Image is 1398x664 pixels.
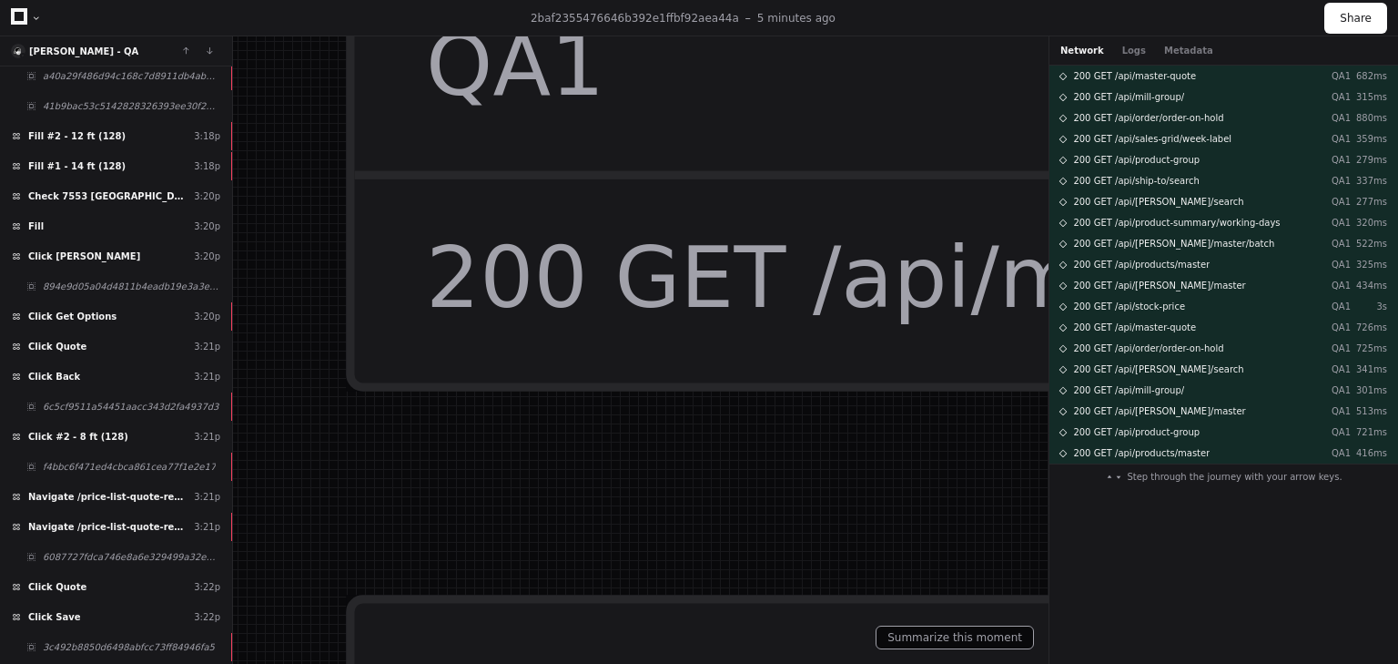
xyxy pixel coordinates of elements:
p: 320ms [1351,216,1387,230]
span: a40a29f486d94c168c7d8911db4abbcd [43,69,220,83]
span: 6087727fdca746e8a6e329499a32e05d [43,550,220,564]
p: QA1 [1300,195,1351,209]
span: 200 GET /api/sales-grid/week-label [1073,132,1231,146]
div: 3:20p [194,310,220,323]
p: 279ms [1351,153,1387,167]
div: 3:22p [194,610,220,624]
div: 3:20p [194,250,220,263]
p: QA1 [1300,174,1351,188]
span: 41b9bac53c5142828326393ee30f2501 [43,99,220,113]
p: QA1 [1300,216,1351,230]
div: 3:20p [194,220,220,233]
p: QA1 [1300,342,1351,355]
p: 3s [1351,300,1387,313]
span: 200 GET /api/order/order-on-hold [1073,342,1223,355]
a: [PERSON_NAME] - QA [29,46,138,56]
span: 200 GET /api/mill-group/ [1073,90,1184,104]
div: 3:18p [194,129,220,143]
p: QA1 [1300,321,1351,334]
span: 200 GET /api/product-summary/working-days [1073,216,1280,230]
div: 3:22p [194,580,220,594]
span: Click Quote [28,340,86,353]
p: QA1 [1300,425,1351,439]
p: 725ms [1351,342,1387,355]
p: QA1 [1300,383,1351,397]
span: 6c5cf9511a54451aacc343d2fa4937d3 [43,400,219,414]
p: 721ms [1351,425,1387,439]
span: Click Save [28,610,81,624]
p: 277ms [1351,195,1387,209]
span: 200 GET /api/products/master [1073,258,1210,271]
span: 894e9d05a04d4811b4eadb19e3a3e4d0 [43,280,220,293]
div: 3:18p [194,159,220,173]
p: 682ms [1351,69,1387,83]
p: 341ms [1351,363,1387,376]
p: 434ms [1351,279,1387,292]
div: 3:21p [194,340,220,353]
button: Metadata [1164,44,1213,57]
div: 3:21p [194,370,220,383]
p: QA1 [1300,111,1351,125]
p: QA1 [1300,258,1351,271]
span: 200 GET /api/[PERSON_NAME]/search [1073,363,1243,376]
p: 5 minutes ago [757,11,836,26]
span: 200 GET /api/mill-group/ [1073,383,1184,397]
p: 315ms [1351,90,1387,104]
span: Click Get Options [28,310,116,323]
span: Click #2 - 8 ft (128) [28,430,128,444]
p: 513ms [1351,404,1387,418]
p: QA1 [1300,300,1351,313]
span: 200 GET /api/order/order-on-hold [1073,111,1223,125]
p: 301ms [1351,383,1387,397]
span: Step through the journey with your arrow keys. [1127,470,1342,484]
span: 200 GET /api/[PERSON_NAME]/master [1073,404,1245,418]
span: Fill ​ [28,220,47,233]
p: QA1 [1300,279,1351,292]
p: 522ms [1351,237,1387,250]
div: 3:21p [194,430,220,444]
p: QA1 [1300,153,1351,167]
span: 200 GET /api/master-quote [1073,69,1196,83]
p: 325ms [1351,258,1387,271]
span: Check 7553 [GEOGRAPHIC_DATA] [28,189,187,203]
p: 337ms [1351,174,1387,188]
p: 359ms [1351,132,1387,146]
p: 416ms [1351,446,1387,460]
p: 726ms [1351,321,1387,334]
span: 200 GET /api/[PERSON_NAME]/search [1073,195,1243,209]
p: QA1 [1300,237,1351,250]
span: Fill #1 - 14 ft (128) [28,159,126,173]
button: Share [1324,3,1387,34]
span: 200 GET /api/stock-price [1073,300,1185,313]
span: Click [PERSON_NAME] [28,250,140,263]
div: 3:21p [194,490,220,504]
span: f4bbc6f471ed4cbca861cea77f1e2e17 [43,460,216,474]
span: 200 GET /api/[PERSON_NAME]/master [1073,279,1245,292]
span: 200 GET /api/[PERSON_NAME]/master/batch [1073,237,1274,250]
p: QA1 [1300,404,1351,418]
p: QA1 [1300,69,1351,83]
span: Click Quote [28,580,86,594]
button: Logs [1122,44,1146,57]
p: 880ms [1351,111,1387,125]
button: Summarize this moment [876,626,1034,649]
span: 200 GET /api/ship-to/search [1073,174,1200,188]
span: 2baf2355476646b392e1ffbf92aea44a [531,12,739,25]
button: Network [1060,44,1104,57]
span: 3c492b8850d6498abfcc73ff84946fa5 [43,640,215,654]
span: 200 GET /api/product-group [1073,153,1200,167]
p: QA1 [1300,363,1351,376]
span: Navigate /price-list-quote-review [28,520,187,534]
p: QA1 [1300,132,1351,146]
img: 14.svg [13,46,25,57]
p: QA1 [1300,90,1351,104]
span: Fill #2 - 12 ft (128) [28,129,126,143]
div: 3:20p [194,189,220,203]
div: 3:21p [194,520,220,534]
span: 200 GET /api/product-group [1073,425,1200,439]
span: 200 GET /api/products/master [1073,446,1210,460]
span: 200 GET /api/master-quote [1073,321,1196,334]
span: Navigate /price-list-quote-review [28,490,187,504]
span: Click Back [28,370,80,383]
